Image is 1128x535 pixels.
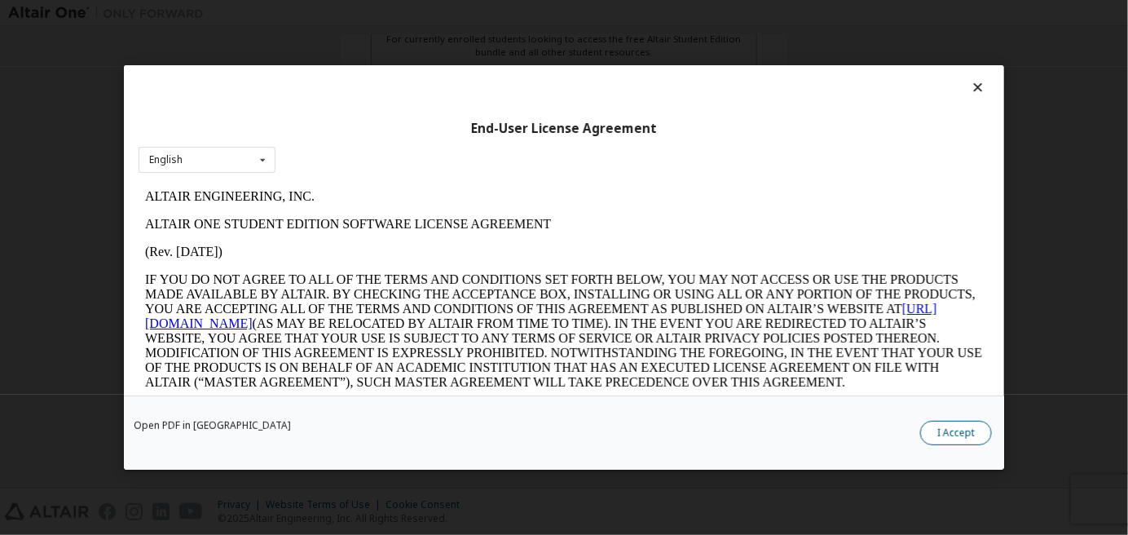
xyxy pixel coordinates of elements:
[7,90,844,207] p: IF YOU DO NOT AGREE TO ALL OF THE TERMS AND CONDITIONS SET FORTH BELOW, YOU MAY NOT ACCESS OR USE...
[7,119,799,148] a: [URL][DOMAIN_NAME]
[149,155,183,165] div: English
[7,62,844,77] p: (Rev. [DATE])
[7,7,844,21] p: ALTAIR ENGINEERING, INC.
[7,220,844,279] p: This Altair One Student Edition Software License Agreement (“Agreement”) is between Altair Engine...
[139,121,989,137] div: End-User License Agreement
[920,421,992,445] button: I Accept
[134,421,291,431] a: Open PDF in [GEOGRAPHIC_DATA]
[7,34,844,49] p: ALTAIR ONE STUDENT EDITION SOFTWARE LICENSE AGREEMENT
